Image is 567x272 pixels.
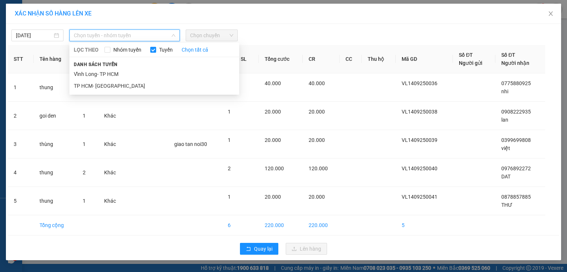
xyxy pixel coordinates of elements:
[501,52,515,58] span: Số ĐT
[8,45,34,73] th: STT
[8,130,34,158] td: 3
[246,246,251,252] span: rollback
[309,137,325,143] span: 20.000
[6,7,18,15] span: Gửi:
[48,7,66,15] span: Nhận:
[69,68,239,80] li: Vĩnh Long- TP HCM
[265,165,284,171] span: 120.000
[98,158,127,187] td: Khác
[265,80,281,86] span: 40.000
[501,117,508,123] span: lan
[16,31,52,39] input: 15/09/2025
[34,158,77,187] td: thung
[259,215,303,236] td: 220.000
[309,80,325,86] span: 40.000
[265,194,281,200] span: 20.000
[34,215,77,236] td: Tổng cộng
[228,109,231,115] span: 1
[6,39,44,55] div: 40.000
[265,109,281,115] span: 20.000
[501,174,511,179] span: DAT
[48,6,107,15] div: Quận 5
[254,245,272,253] span: Quay lại
[6,39,40,46] span: Thu tiền rồi :
[48,15,107,24] div: THỦY BÀ CHIỂU
[501,109,531,115] span: 0908222935
[501,202,512,208] span: THƯ
[501,165,531,171] span: 0976892272
[34,73,77,102] td: thung
[69,61,122,68] span: Danh sách tuyến
[303,215,340,236] td: 220.000
[402,194,437,200] span: VL1409250041
[286,243,327,255] button: uploadLên hàng
[459,60,482,66] span: Người gửi
[259,45,303,73] th: Tổng cước
[228,194,231,200] span: 1
[402,80,437,86] span: VL1409250036
[501,80,531,86] span: 0775880925
[98,187,127,215] td: Khác
[222,45,259,73] th: Tổng SL
[48,24,107,34] div: 0776162320
[34,45,77,73] th: Tên hàng
[74,30,175,41] span: Chọn tuyến - nhóm tuyến
[340,45,362,73] th: CC
[34,130,77,158] td: thùng
[501,88,508,94] span: nhi
[501,137,531,143] span: 0399699808
[98,130,127,158] td: Khác
[8,187,34,215] td: 5
[83,170,86,175] span: 2
[309,194,325,200] span: 20.000
[8,158,34,187] td: 4
[265,137,281,143] span: 20.000
[98,102,127,130] td: Khác
[34,102,77,130] td: goi den
[396,45,453,73] th: Mã GD
[74,46,99,54] span: LỌC THEO
[396,215,453,236] td: 5
[6,6,43,24] div: Vĩnh Long
[303,45,340,73] th: CR
[69,80,239,92] li: TP HCM- [GEOGRAPHIC_DATA]
[501,145,510,151] span: việt
[501,194,531,200] span: 0878857885
[501,60,529,66] span: Người nhận
[83,141,86,147] span: 1
[362,45,396,73] th: Thu hộ
[228,137,231,143] span: 1
[309,109,325,115] span: 20.000
[540,4,561,24] button: Close
[15,10,92,17] span: XÁC NHẬN SỐ HÀNG LÊN XE
[309,165,328,171] span: 120.000
[228,165,231,171] span: 2
[402,165,437,171] span: VL1409250040
[8,73,34,102] td: 1
[402,137,437,143] span: VL1409250039
[83,113,86,119] span: 1
[174,141,207,147] span: giao tan noi30
[156,46,176,54] span: Tuyến
[240,243,278,255] button: rollbackQuay lại
[83,198,86,204] span: 1
[34,187,77,215] td: thung
[459,52,473,58] span: Số ĐT
[171,33,176,38] span: down
[190,30,233,41] span: Chọn chuyến
[222,215,259,236] td: 6
[182,46,208,54] a: Chọn tất cả
[8,102,34,130] td: 2
[548,11,554,17] span: close
[402,109,437,115] span: VL1409250038
[110,46,144,54] span: Nhóm tuyến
